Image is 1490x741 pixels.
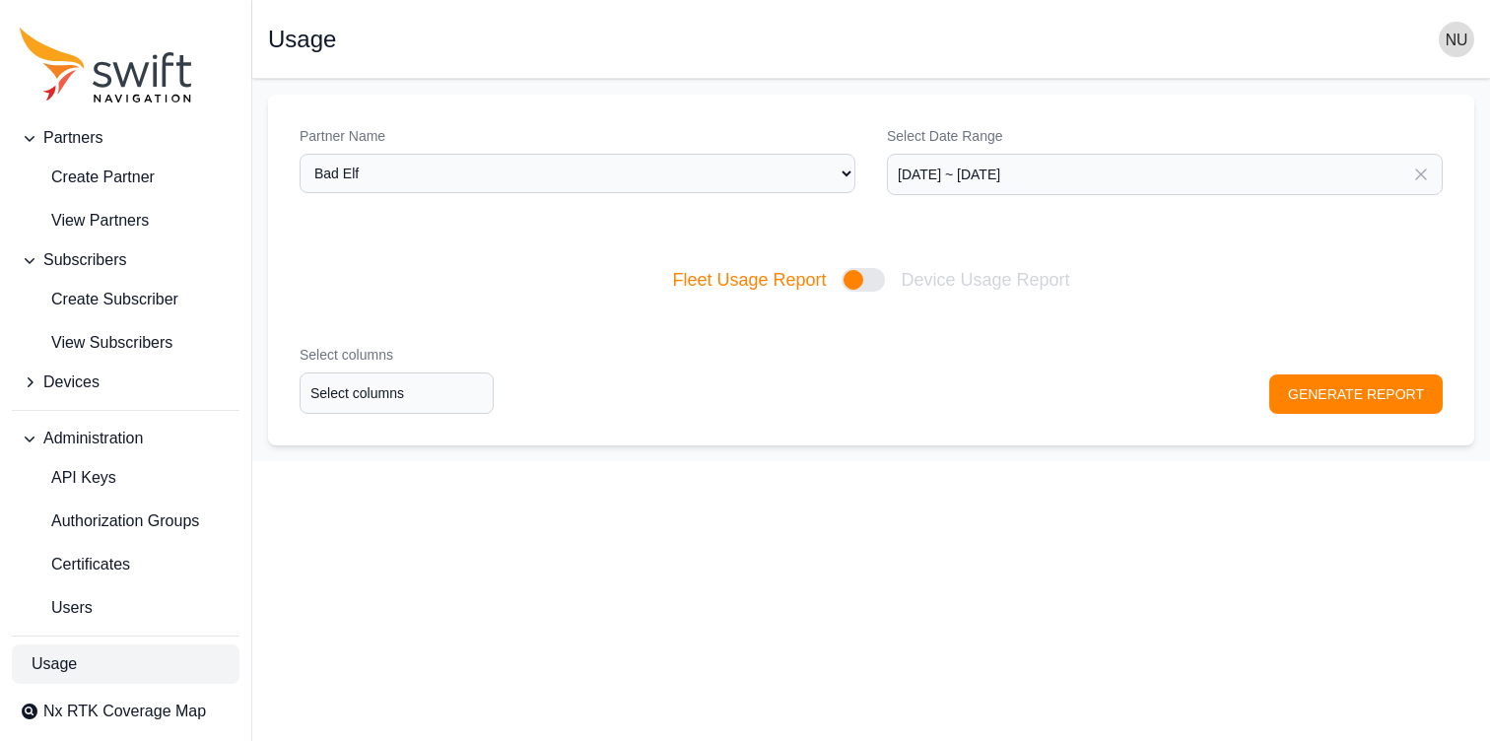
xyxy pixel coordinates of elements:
img: user photo [1439,22,1474,57]
span: Authorization Groups [20,509,199,533]
button: Administration [12,419,239,458]
span: Certificates [20,553,130,576]
a: View Partners [12,201,239,240]
a: Usage [12,644,239,684]
span: Create Subscriber [20,288,178,311]
button: Partners [12,118,239,158]
a: View Subscribers [12,323,239,363]
a: Nx RTK Coverage Map [12,692,239,731]
a: Authorization Groups [12,502,239,541]
span: Partners [43,126,102,150]
button: Subscribers [12,240,239,280]
input: option [300,372,494,414]
a: Create Subscriber [12,280,239,319]
label: Select Date Range [887,126,1443,146]
span: View Partners [20,209,149,233]
button: GENERATE REPORT [1269,374,1443,414]
a: create-partner [12,158,239,197]
h1: Usage [268,28,336,51]
span: Nx RTK Coverage Map [43,700,206,723]
span: API Keys [20,466,116,490]
label: Select columns [300,345,494,365]
span: View Subscribers [20,331,172,355]
button: Devices [12,363,239,402]
span: Subscribers [43,248,126,272]
a: Users [12,588,239,628]
span: Users [20,596,93,620]
span: Device Usage Report [901,266,1069,294]
label: Partner Name [300,126,855,146]
span: Devices [43,370,100,394]
select: Partner Name [300,154,855,193]
span: Fleet Usage Report [672,266,826,294]
a: Certificates [12,545,239,584]
a: API Keys [12,458,239,498]
span: Administration [43,427,143,450]
input: YYYY-MM-DD ~ YYYY-MM-DD [887,154,1443,195]
span: Create Partner [20,166,155,189]
span: Usage [32,652,77,676]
